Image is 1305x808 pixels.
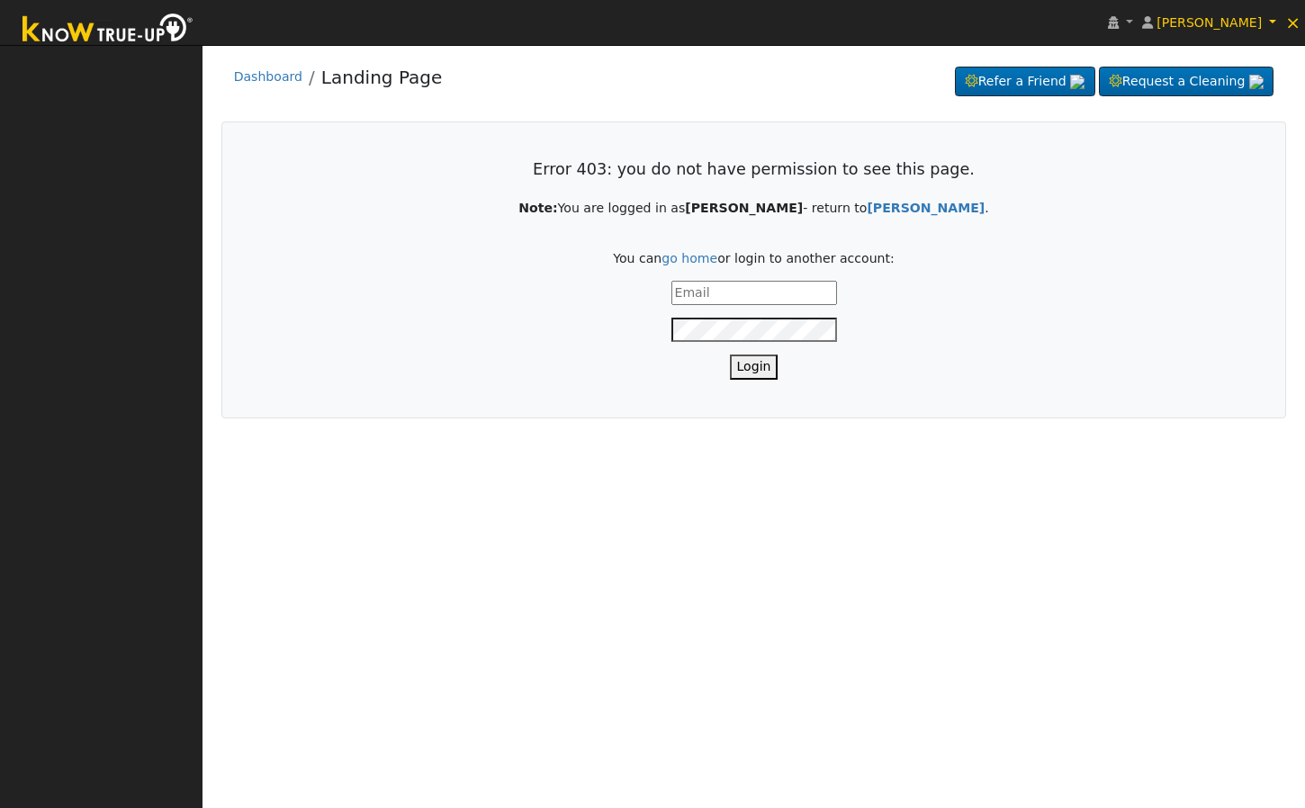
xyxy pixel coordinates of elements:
img: retrieve [1070,75,1084,89]
strong: [PERSON_NAME] [867,201,985,215]
a: go home [661,251,717,265]
a: Back to User [867,201,985,215]
button: Login [730,355,778,379]
strong: Note: [518,201,557,215]
input: Email [671,281,837,305]
a: Request a Cleaning [1099,67,1273,97]
li: Landing Page [302,64,442,100]
p: You are logged in as - return to . [260,199,1247,218]
img: Know True-Up [13,10,202,50]
a: Dashboard [234,69,302,84]
span: [PERSON_NAME] [1156,15,1262,30]
h3: Error 403: you do not have permission to see this page. [260,160,1247,179]
span: × [1285,12,1300,33]
p: You can or login to another account: [260,249,1247,268]
a: Refer a Friend [955,67,1095,97]
img: retrieve [1249,75,1264,89]
strong: [PERSON_NAME] [685,201,803,215]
